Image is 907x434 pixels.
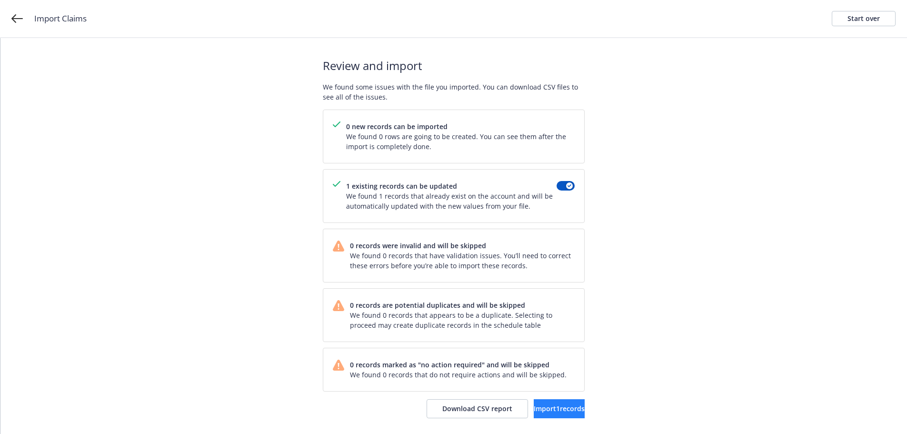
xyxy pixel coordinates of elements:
button: Download CSV report [427,399,528,418]
span: 1 existing records can be updated [346,181,557,191]
span: Review and import [323,57,585,74]
span: 0 records marked as "no action required" and will be skipped [350,360,567,370]
span: We found 0 records that appears to be a duplicate. Selecting to proceed may create duplicate reco... [350,310,575,330]
span: We found 0 records that do not require actions and will be skipped. [350,370,567,380]
span: We found 0 records that have validation issues. You’ll need to correct these errors before you’re... [350,251,575,271]
span: Download CSV report [442,404,512,413]
span: 0 records were invalid and will be skipped [350,241,575,251]
a: Start over [832,11,896,26]
button: Import1records [534,399,585,418]
span: We found 0 rows are going to be created. You can see them after the import is completely done. [346,131,575,151]
span: Import 1 records [534,404,585,413]
div: Start over [847,11,880,26]
span: 0 new records can be imported [346,121,575,131]
span: 0 records are potential duplicates and will be skipped [350,300,575,310]
span: Import Claims [34,12,87,25]
span: We found some issues with the file you imported. You can download CSV files to see all of the iss... [323,82,585,102]
span: We found 1 records that already exist on the account and will be automatically updated with the n... [346,191,557,211]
